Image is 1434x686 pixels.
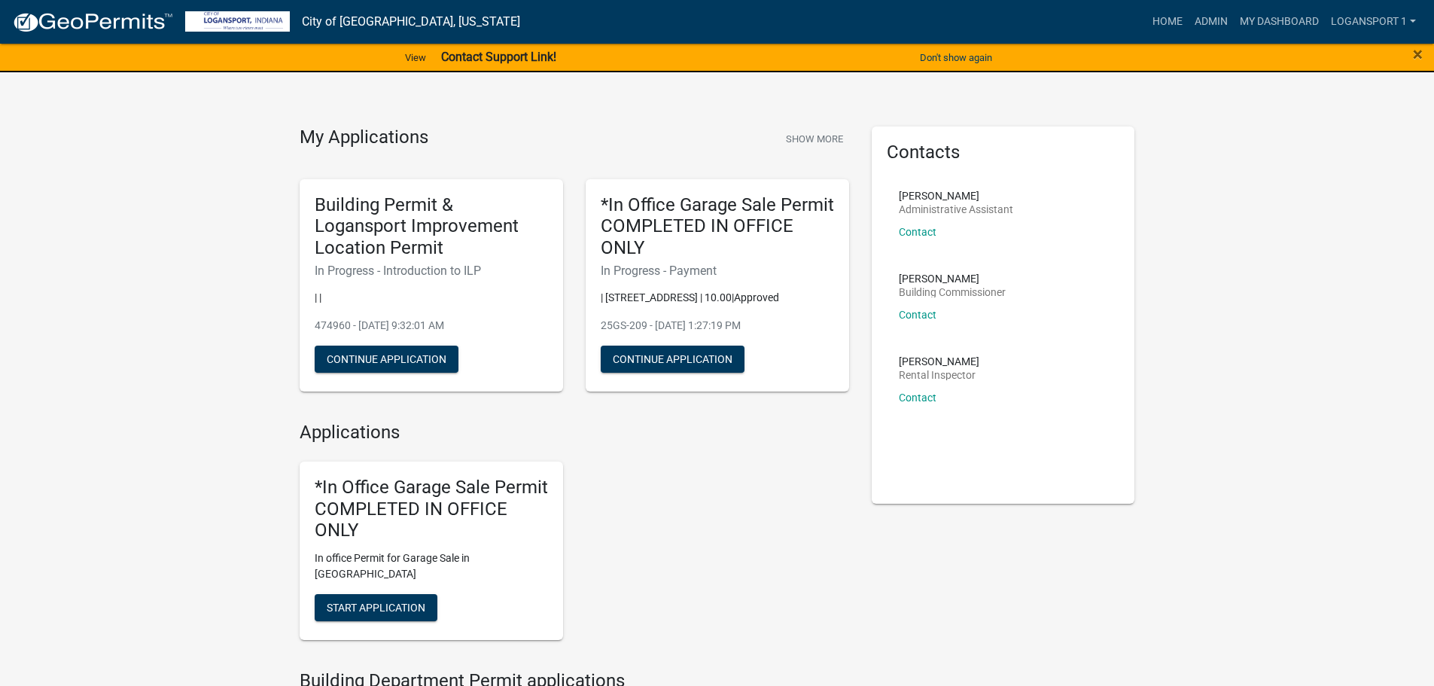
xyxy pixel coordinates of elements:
p: [PERSON_NAME] [899,356,979,367]
p: [PERSON_NAME] [899,273,1006,284]
h4: My Applications [300,127,428,149]
h5: Contacts [887,142,1120,163]
h5: *In Office Garage Sale Permit COMPLETED IN OFFICE ONLY [601,194,834,259]
p: | | [315,290,548,306]
p: 474960 - [DATE] 9:32:01 AM [315,318,548,334]
h5: Building Permit & Logansport Improvement Location Permit [315,194,548,259]
p: In office Permit for Garage Sale in [GEOGRAPHIC_DATA] [315,550,548,582]
a: View [399,45,432,70]
p: Building Commissioner [899,287,1006,297]
a: Contact [899,392,936,404]
button: Close [1413,45,1423,63]
h6: In Progress - Payment [601,264,834,278]
h4: Applications [300,422,849,444]
p: Administrative Assistant [899,204,1013,215]
h5: *In Office Garage Sale Permit COMPLETED IN OFFICE ONLY [315,477,548,541]
span: × [1413,44,1423,65]
button: Show More [780,127,849,151]
a: My Dashboard [1234,8,1325,36]
a: Contact [899,226,936,238]
p: [PERSON_NAME] [899,191,1013,201]
img: City of Logansport, Indiana [185,11,290,32]
p: Rental Inspector [899,370,979,380]
p: | [STREET_ADDRESS] | 10.00|Approved [601,290,834,306]
a: Logansport 1 [1325,8,1422,36]
p: 25GS-209 - [DATE] 1:27:19 PM [601,318,834,334]
a: Admin [1189,8,1234,36]
button: Don't show again [914,45,998,70]
a: City of [GEOGRAPHIC_DATA], [US_STATE] [302,9,520,35]
a: Contact [899,309,936,321]
button: Continue Application [601,346,744,373]
a: Home [1146,8,1189,36]
button: Continue Application [315,346,458,373]
span: Start Application [327,602,425,614]
button: Start Application [315,594,437,621]
h6: In Progress - Introduction to ILP [315,264,548,278]
strong: Contact Support Link! [441,50,556,64]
